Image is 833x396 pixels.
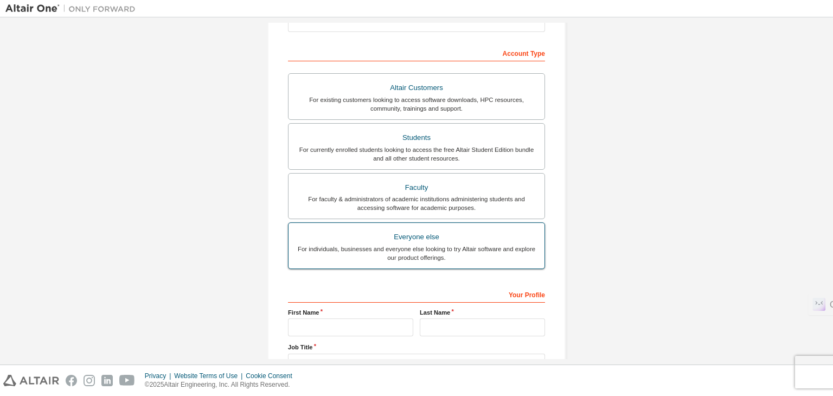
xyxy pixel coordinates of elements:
img: facebook.svg [66,375,77,386]
label: Last Name [420,308,545,317]
label: Job Title [288,343,545,352]
div: Your Profile [288,285,545,303]
img: altair_logo.svg [3,375,59,386]
div: For faculty & administrators of academic institutions administering students and accessing softwa... [295,195,538,212]
img: linkedin.svg [101,375,113,386]
img: youtube.svg [119,375,135,386]
div: For currently enrolled students looking to access the free Altair Student Edition bundle and all ... [295,145,538,163]
div: For individuals, businesses and everyone else looking to try Altair software and explore our prod... [295,245,538,262]
p: © 2025 Altair Engineering, Inc. All Rights Reserved. [145,380,299,389]
img: instagram.svg [84,375,95,386]
label: First Name [288,308,413,317]
div: Altair Customers [295,80,538,95]
div: For existing customers looking to access software downloads, HPC resources, community, trainings ... [295,95,538,113]
div: Students [295,130,538,145]
div: Account Type [288,44,545,61]
div: Privacy [145,372,174,380]
img: Altair One [5,3,141,14]
div: Website Terms of Use [174,372,246,380]
div: Everyone else [295,229,538,245]
div: Faculty [295,180,538,195]
div: Cookie Consent [246,372,298,380]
